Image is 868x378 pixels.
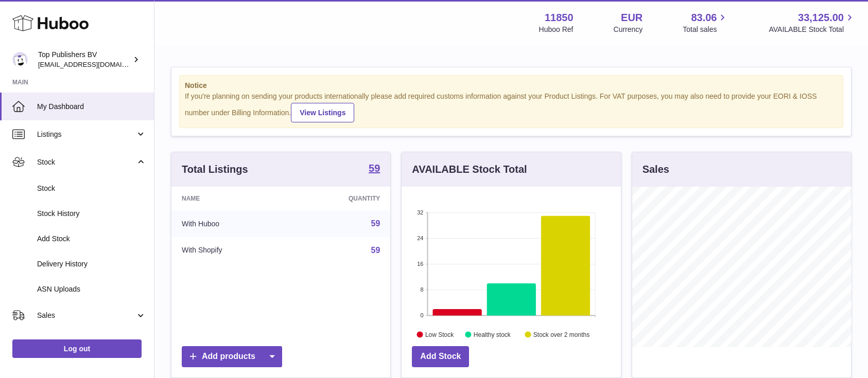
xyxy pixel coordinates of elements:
[37,234,146,244] span: Add Stock
[621,11,643,25] strong: EUR
[37,184,146,193] span: Stock
[369,163,380,175] a: 59
[769,25,856,34] span: AVAILABLE Stock Total
[412,163,527,176] h3: AVAILABLE Stock Total
[421,286,424,293] text: 8
[683,25,728,34] span: Total sales
[533,331,589,338] text: Stock over 2 months
[371,246,380,255] a: 59
[418,235,424,241] text: 24
[643,163,669,176] h3: Sales
[539,25,574,34] div: Huboo Ref
[37,259,146,269] span: Delivery History
[289,187,390,210] th: Quantity
[291,103,354,122] a: View Listings
[412,346,469,367] a: Add Stock
[545,11,574,25] strong: 11850
[691,11,717,25] span: 83.06
[38,60,151,68] span: [EMAIL_ADDRESS][DOMAIN_NAME]
[37,284,146,294] span: ASN Uploads
[37,102,146,112] span: My Dashboard
[683,11,728,34] a: 83.06 Total sales
[37,130,135,139] span: Listings
[12,52,28,67] img: internalAdmin-11850@internal.huboo.com
[171,210,289,237] td: With Huboo
[185,92,838,122] div: If you're planning on sending your products internationally please add required customs informati...
[474,331,511,338] text: Healthy stock
[418,261,424,267] text: 16
[369,163,380,173] strong: 59
[12,339,142,358] a: Log out
[37,311,135,320] span: Sales
[182,163,248,176] h3: Total Listings
[171,237,289,264] td: With Shopify
[371,219,380,228] a: 59
[185,81,838,91] strong: Notice
[421,312,424,318] text: 0
[38,50,131,69] div: Top Publishers BV
[418,209,424,215] text: 32
[798,11,844,25] span: 33,125.00
[425,331,454,338] text: Low Stock
[171,187,289,210] th: Name
[614,25,643,34] div: Currency
[182,346,282,367] a: Add products
[37,157,135,167] span: Stock
[769,11,856,34] a: 33,125.00 AVAILABLE Stock Total
[37,209,146,219] span: Stock History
